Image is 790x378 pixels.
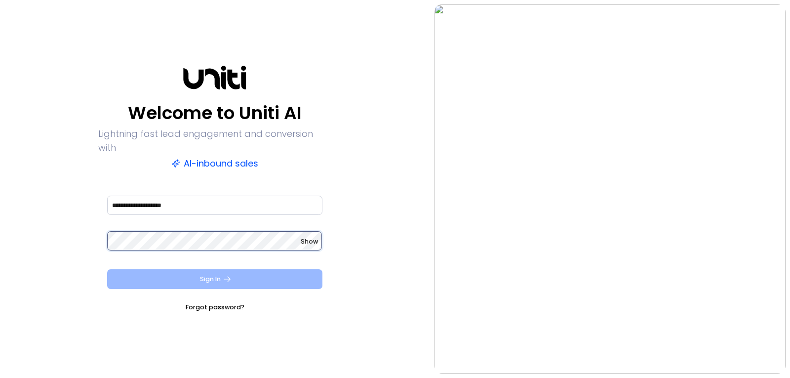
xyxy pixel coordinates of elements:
button: Sign In [107,269,322,289]
p: Lightning fast lead engagement and conversion with [98,127,331,155]
p: Welcome to Uniti AI [128,101,302,125]
span: Show [301,237,318,246]
p: AI-inbound sales [171,157,258,170]
a: Forgot password? [186,302,244,312]
button: Show [301,237,318,247]
img: auth-hero.png [434,4,786,374]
